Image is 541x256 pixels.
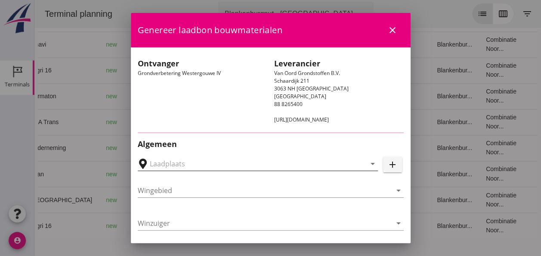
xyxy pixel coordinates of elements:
input: Wingebied [138,184,392,197]
td: Blankenbur... [396,161,445,187]
div: Gouda [102,66,175,75]
i: directions_boat [124,67,130,73]
small: m3 [214,42,221,47]
td: Combinatie Noor... [445,212,498,238]
i: arrow_drop_down [393,218,404,228]
div: Van Oord Grondstoffen B.V. Schaardijk 211 3063 NH [GEOGRAPHIC_DATA] [GEOGRAPHIC_DATA] 88 8265400 ... [271,54,407,127]
td: Blankenbur... [396,187,445,212]
td: new [65,83,96,109]
i: directions_boat [169,197,175,203]
td: 18 [331,31,396,57]
i: directions_boat [169,41,175,47]
td: 18 [331,57,396,83]
i: directions_boat [124,119,130,125]
h2: Leverancier [274,58,404,69]
td: Blankenbur... [396,31,445,57]
td: Ontzilt oph.zan... [287,57,330,83]
td: Ontzilt oph.zan... [287,212,330,238]
i: add [387,159,398,170]
td: Filling sand [287,31,330,57]
i: directions_boat [124,222,130,228]
td: Filling sand [287,187,330,212]
td: new [65,57,96,83]
td: Combinatie Noor... [445,187,498,212]
td: Filling sand [287,109,330,135]
i: directions_boat [169,171,175,177]
small: m3 [214,197,221,203]
td: Blankenbur... [396,57,445,83]
small: m3 [214,120,221,125]
td: 1298 [197,57,244,83]
div: Tilburg [102,118,175,127]
td: new [65,187,96,212]
td: Combinatie Noor... [445,161,498,187]
input: Winzuiger [138,216,392,230]
i: arrow_drop_down [368,159,378,169]
i: calendar_view_week [464,9,474,19]
i: filter_list [488,9,498,19]
div: Gouda [102,221,175,230]
td: new [65,161,96,187]
td: 18 [331,187,396,212]
td: Blankenbur... [396,109,445,135]
i: arrow_drop_down [324,9,334,19]
small: m3 [214,172,221,177]
div: [GEOGRAPHIC_DATA] [102,169,175,178]
td: 18 [331,109,396,135]
td: 336 [197,109,244,135]
div: Gouda [102,92,175,101]
small: m3 [217,68,224,73]
h2: Ontvanger [138,58,267,69]
div: [GEOGRAPHIC_DATA] [102,40,175,49]
td: Combinatie Noor... [445,109,498,135]
td: 368 [197,161,244,187]
small: m3 [217,223,224,228]
div: [GEOGRAPHIC_DATA] [102,195,175,204]
td: Ontzilt oph.zan... [287,135,330,161]
div: Terminal planning [3,8,85,20]
div: Genereer laadbon bouwmaterialen [131,13,411,47]
td: new [65,109,96,135]
div: Grondverbetering Westergouwe IV [134,54,271,127]
td: Combinatie Noor... [445,57,498,83]
td: Combinatie Noor... [445,135,498,161]
td: 1003 [197,135,244,161]
div: Blankenburgput - [GEOGRAPHIC_DATA] [190,9,318,19]
td: new [65,212,96,238]
i: list [443,9,453,19]
i: arrow_drop_down [393,185,404,196]
td: 18 [331,83,396,109]
td: 18 [331,161,396,187]
td: Filling sand [287,161,330,187]
td: Blankenbur... [396,212,445,238]
td: new [65,31,96,57]
i: directions_boat [124,145,130,151]
td: Ontzilt oph.zan... [287,83,330,109]
td: new [65,135,96,161]
td: Combinatie Noor... [445,83,498,109]
td: Combinatie Noor... [445,31,498,57]
td: Blankenbur... [396,135,445,161]
input: Laadplaats [150,157,354,171]
td: 451 [197,31,244,57]
div: Gouda [102,144,175,153]
td: 672 [197,83,244,109]
td: 467 [197,187,244,212]
td: Blankenbur... [396,83,445,109]
td: 18 [331,212,396,238]
small: m3 [217,146,224,151]
small: m3 [214,94,221,99]
i: directions_boat [124,93,130,99]
i: close [387,25,398,35]
h2: Algemeen [138,138,404,150]
td: 1298 [197,212,244,238]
